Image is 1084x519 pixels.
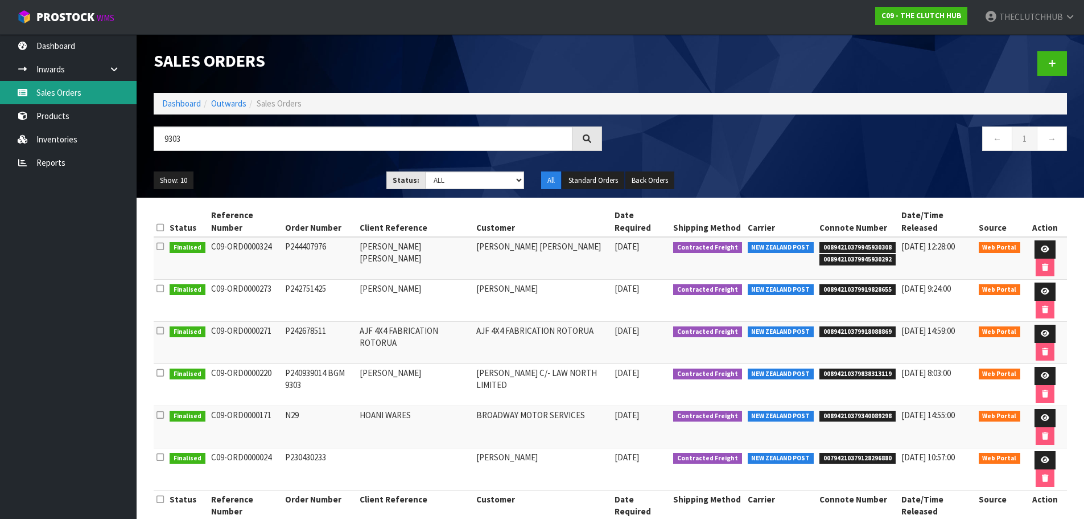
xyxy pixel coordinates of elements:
[898,206,976,237] th: Date/Time Released
[748,411,814,422] span: NEW ZEALAND POST
[208,206,282,237] th: Reference Number
[748,284,814,296] span: NEW ZEALAND POST
[357,206,473,237] th: Client Reference
[819,453,896,464] span: 00794210379128296880
[282,406,357,448] td: N29
[473,406,612,448] td: BROADWAY MOTOR SERVICES
[282,237,357,280] td: P244407976
[208,237,282,280] td: C09-ORD0000324
[154,126,572,151] input: Search sales orders
[393,175,419,185] strong: Status:
[979,284,1021,296] span: Web Portal
[901,283,951,294] span: [DATE] 9:24:00
[819,411,896,422] span: 00894210379340089298
[615,283,639,294] span: [DATE]
[154,171,193,190] button: Show: 10
[473,280,612,322] td: [PERSON_NAME]
[282,322,357,364] td: P242678511
[1012,126,1037,151] a: 1
[745,206,817,237] th: Carrier
[208,406,282,448] td: C09-ORD0000171
[819,369,896,380] span: 00894210379838313119
[170,453,205,464] span: Finalised
[673,453,742,464] span: Contracted Freight
[162,98,201,109] a: Dashboard
[211,98,246,109] a: Outwards
[670,206,745,237] th: Shipping Method
[979,411,1021,422] span: Web Portal
[1023,206,1067,237] th: Action
[357,364,473,406] td: [PERSON_NAME]
[170,326,205,338] span: Finalised
[901,241,955,252] span: [DATE] 12:28:00
[901,410,955,420] span: [DATE] 14:55:00
[473,206,612,237] th: Customer
[208,448,282,491] td: C09-ORD0000024
[208,280,282,322] td: C09-ORD0000273
[615,241,639,252] span: [DATE]
[473,237,612,280] td: [PERSON_NAME] [PERSON_NAME]
[999,11,1063,22] span: THECLUTCHHUB
[97,13,114,23] small: WMS
[615,452,639,463] span: [DATE]
[208,322,282,364] td: C09-ORD0000271
[817,206,898,237] th: Connote Number
[357,280,473,322] td: [PERSON_NAME]
[976,206,1024,237] th: Source
[819,242,896,254] span: 00894210379945930308
[282,448,357,491] td: P230430233
[673,284,742,296] span: Contracted Freight
[170,369,205,380] span: Finalised
[748,326,814,338] span: NEW ZEALAND POST
[901,367,951,378] span: [DATE] 8:03:00
[819,254,896,265] span: 00894210379945930292
[357,237,473,280] td: [PERSON_NAME] [PERSON_NAME]
[170,242,205,254] span: Finalised
[615,367,639,378] span: [DATE]
[819,326,896,338] span: 00894210379918088869
[257,98,302,109] span: Sales Orders
[881,11,961,21] strong: C09 - THE CLUTCH HUB
[901,452,955,463] span: [DATE] 10:57:00
[208,364,282,406] td: C09-ORD0000220
[615,325,639,336] span: [DATE]
[673,242,742,254] span: Contracted Freight
[673,326,742,338] span: Contracted Freight
[541,171,561,190] button: All
[979,242,1021,254] span: Web Portal
[170,284,205,296] span: Finalised
[473,322,612,364] td: AJF 4X4 FABRICATION ROTORUA
[1037,126,1067,151] a: →
[673,411,742,422] span: Contracted Freight
[17,10,31,24] img: cube-alt.png
[282,364,357,406] td: P240939014 BGM 9303
[901,325,955,336] span: [DATE] 14:59:00
[748,453,814,464] span: NEW ZEALAND POST
[819,284,896,296] span: 00894210379919828655
[562,171,624,190] button: Standard Orders
[282,206,357,237] th: Order Number
[473,364,612,406] td: [PERSON_NAME] C/- LAW NORTH LIMITED
[979,453,1021,464] span: Web Portal
[979,369,1021,380] span: Web Portal
[982,126,1012,151] a: ←
[154,51,602,70] h1: Sales Orders
[167,206,208,237] th: Status
[357,406,473,448] td: HOANI WARES
[357,322,473,364] td: AJF 4X4 FABRICATION ROTORUA
[473,448,612,491] td: [PERSON_NAME]
[673,369,742,380] span: Contracted Freight
[625,171,674,190] button: Back Orders
[36,10,94,24] span: ProStock
[282,280,357,322] td: P242751425
[615,410,639,420] span: [DATE]
[748,242,814,254] span: NEW ZEALAND POST
[619,126,1067,154] nav: Page navigation
[170,411,205,422] span: Finalised
[748,369,814,380] span: NEW ZEALAND POST
[612,206,670,237] th: Date Required
[979,326,1021,338] span: Web Portal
